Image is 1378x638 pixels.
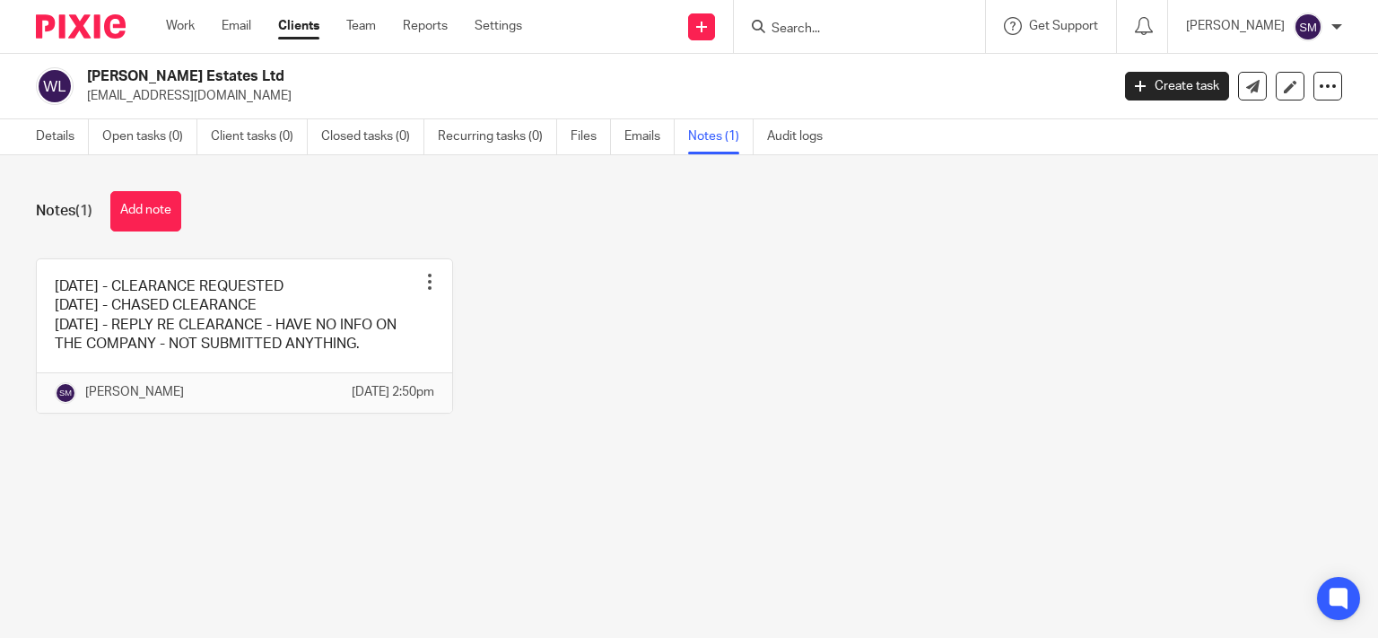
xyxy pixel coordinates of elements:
a: Audit logs [767,119,836,154]
a: Create task [1125,72,1229,101]
a: Client tasks (0) [211,119,308,154]
p: [EMAIL_ADDRESS][DOMAIN_NAME] [87,87,1098,105]
h1: Notes [36,202,92,221]
input: Search [770,22,931,38]
p: [DATE] 2:50pm [352,383,434,401]
a: Files [571,119,611,154]
span: (1) [75,204,92,218]
img: svg%3E [55,382,76,404]
a: Recurring tasks (0) [438,119,557,154]
a: Notes (1) [688,119,754,154]
a: Reports [403,17,448,35]
a: Work [166,17,195,35]
p: [PERSON_NAME] [85,383,184,401]
a: Closed tasks (0) [321,119,424,154]
h2: [PERSON_NAME] Estates Ltd [87,67,896,86]
a: Email [222,17,251,35]
a: Open tasks (0) [102,119,197,154]
button: Add note [110,191,181,232]
a: Details [36,119,89,154]
span: Get Support [1029,20,1098,32]
img: svg%3E [1294,13,1322,41]
a: Emails [624,119,675,154]
a: Team [346,17,376,35]
p: [PERSON_NAME] [1186,17,1285,35]
a: Settings [475,17,522,35]
a: Clients [278,17,319,35]
img: Pixie [36,14,126,39]
img: svg%3E [36,67,74,105]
